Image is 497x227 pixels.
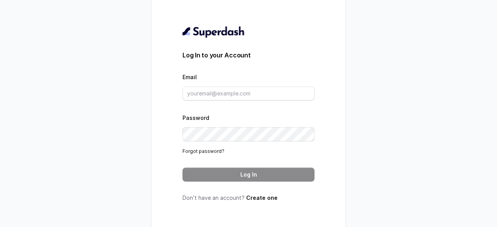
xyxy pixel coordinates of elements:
a: Create one [246,194,278,201]
label: Password [182,114,209,121]
p: Don’t have an account? [182,194,315,202]
input: youremail@example.com [182,87,315,101]
label: Email [182,74,197,80]
a: Forgot password? [182,148,224,154]
img: light.svg [182,26,245,38]
h3: Log In to your Account [182,50,315,60]
button: Log In [182,168,315,182]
